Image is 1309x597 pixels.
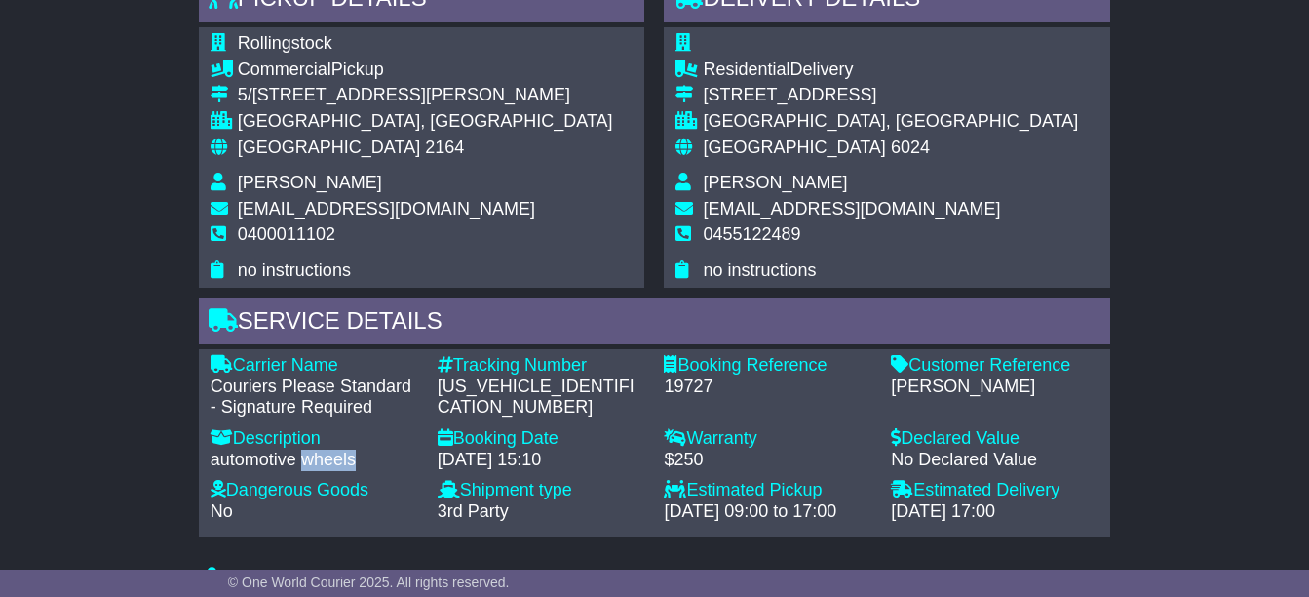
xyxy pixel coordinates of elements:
div: No Declared Value [891,450,1098,471]
span: no instructions [703,260,816,280]
span: [GEOGRAPHIC_DATA] [703,138,885,157]
div: Pickup [238,60,613,81]
div: Estimated Delivery [891,480,1098,501]
span: [GEOGRAPHIC_DATA] [238,138,420,157]
span: Rollingstock [238,33,332,53]
div: Customer Reference [891,355,1098,377]
div: Couriers Please Standard - Signature Required [211,377,418,418]
div: Estimated Pickup [664,480,871,501]
div: Tracking Number [438,355,645,377]
div: [US_VEHICLE_IDENTIFICATION_NUMBER] [438,377,645,418]
div: Delivery [703,60,1078,81]
span: [EMAIL_ADDRESS][DOMAIN_NAME] [238,199,535,219]
div: Warranty [664,428,871,450]
span: Commercial [238,60,331,79]
div: [GEOGRAPHIC_DATA], [GEOGRAPHIC_DATA] [703,111,1078,133]
span: 6024 [891,138,930,157]
div: [PERSON_NAME] [891,377,1098,398]
span: 3rd Party [438,501,509,521]
div: Shipment type [438,480,645,501]
div: Dangerous Goods [211,480,418,501]
span: Residential [703,60,789,79]
div: [DATE] 09:00 to 17:00 [664,501,871,523]
div: automotive wheels [211,450,418,471]
span: [EMAIL_ADDRESS][DOMAIN_NAME] [703,199,1000,219]
div: [DATE] 15:10 [438,450,645,471]
span: 2164 [425,138,464,157]
div: Declared Value [891,428,1098,450]
div: [GEOGRAPHIC_DATA], [GEOGRAPHIC_DATA] [238,111,613,133]
span: no instructions [238,260,351,280]
span: No [211,501,233,521]
div: Carrier Name [211,355,418,377]
div: Description [211,428,418,450]
span: [PERSON_NAME] [703,173,847,192]
span: 0400011102 [238,224,335,244]
span: [PERSON_NAME] [238,173,382,192]
span: © One World Courier 2025. All rights reserved. [228,575,510,590]
div: 5/[STREET_ADDRESS][PERSON_NAME] [238,85,613,106]
div: [STREET_ADDRESS] [703,85,1078,106]
div: [DATE] 17:00 [891,501,1098,523]
span: 0455122489 [703,224,800,244]
div: 19727 [664,377,871,398]
div: $250 [664,450,871,471]
div: Booking Date [438,428,645,450]
div: Booking Reference [664,355,871,377]
div: Service Details [199,298,1110,350]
